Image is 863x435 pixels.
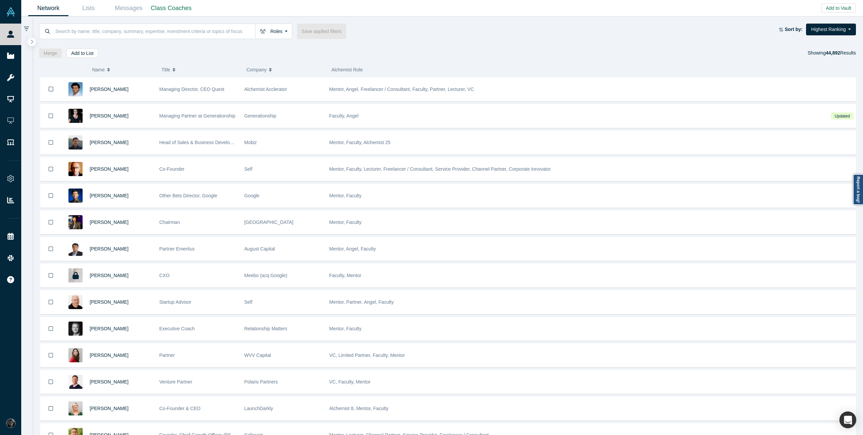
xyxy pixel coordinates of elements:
a: [PERSON_NAME] [90,326,128,331]
button: Roles [255,24,292,39]
span: Mentor, Faculty [329,326,362,331]
span: Mentor, Faculty [329,193,362,198]
span: Relationship Matters [244,326,288,331]
span: Title [161,63,170,77]
span: Mentor, Angel, Freelancer / Consultant, Faculty, Partner, Lecturer, VC [329,87,474,92]
span: Company [246,63,267,77]
span: Startup Advisor [159,299,191,305]
button: Bookmark [40,131,61,154]
button: Bookmark [40,344,61,367]
img: Rami Chousein's Account [6,419,16,428]
span: Faculty, Mentor [329,273,361,278]
span: WVV Capital [244,353,271,358]
button: Merge [39,48,62,58]
span: Google [244,193,260,198]
button: Highest Ranking [806,24,856,35]
span: Mentor, Partner, Angel, Faculty [329,299,394,305]
button: Title [161,63,239,77]
strong: 44,892 [826,50,840,56]
img: Adam Frankl's Profile Image [68,295,83,309]
span: Other Bets Director, Google [159,193,217,198]
button: Company [246,63,324,77]
img: Steven Kan's Profile Image [68,189,83,203]
img: Alchemist Vault Logo [6,7,16,16]
span: Faculty, Angel [329,113,359,119]
span: [GEOGRAPHIC_DATA] [244,220,294,225]
span: CXO [159,273,170,278]
span: Partner Emeritus [159,246,195,252]
span: Name [92,63,105,77]
img: Vivek Mehra's Profile Image [68,242,83,256]
img: Gnani Palanikumar's Profile Image [68,82,83,96]
a: Lists [68,0,109,16]
button: Bookmark [40,291,61,314]
button: Bookmark [40,104,61,128]
img: Gary Swart's Profile Image [68,375,83,389]
span: Alchemist Role [331,67,363,72]
button: Bookmark [40,370,61,394]
span: Meebo (acq Google) [244,273,288,278]
input: Search by name, title, company, summary, expertise, investment criteria or topics of focus [55,23,255,39]
button: Bookmark [40,158,61,181]
span: VC, Faculty, Mentor [329,379,371,384]
a: [PERSON_NAME] [90,406,128,411]
span: Mentor, Faculty [329,220,362,225]
span: Alchemist 8, Mentor, Faculty [329,406,389,411]
button: Bookmark [40,237,61,261]
a: [PERSON_NAME] [90,379,128,384]
button: Bookmark [40,184,61,207]
span: Mobiz [244,140,257,145]
span: Co-Founder & CEO [159,406,201,411]
a: [PERSON_NAME] [90,273,128,278]
button: Save applied filters [297,24,346,39]
span: Polaris Partners [244,379,278,384]
a: [PERSON_NAME] [90,87,128,92]
span: Partner [159,353,175,358]
span: August Capital [244,246,275,252]
a: [PERSON_NAME] [90,220,128,225]
img: Danielle D'Agostaro's Profile Image [68,348,83,362]
span: Managing Director, CEO Quest [159,87,225,92]
img: Carl Orthlieb's Profile Image [68,322,83,336]
span: Executive Coach [159,326,195,331]
span: VC, Limited Partner, Faculty, Mentor [329,353,405,358]
a: [PERSON_NAME] [90,140,128,145]
span: Generationship [244,113,276,119]
a: Class Coaches [149,0,194,16]
a: [PERSON_NAME] [90,113,128,119]
img: Edith Harbaugh's Profile Image [68,401,83,415]
button: Add to List [66,48,98,58]
button: Bookmark [40,397,61,420]
span: Managing Partner at Generationship [159,113,236,119]
button: Bookmark [40,317,61,340]
span: Chairman [159,220,180,225]
a: Messages [109,0,149,16]
span: Venture Partner [159,379,192,384]
button: Bookmark [40,77,61,101]
span: [PERSON_NAME] [90,166,128,172]
span: Self [244,166,252,172]
span: LaunchDarkly [244,406,273,411]
span: [PERSON_NAME] [90,299,128,305]
span: Self [244,299,252,305]
span: [PERSON_NAME] [90,246,128,252]
img: Michael Chang's Profile Image [68,135,83,149]
img: Rachel Chalmers's Profile Image [68,109,83,123]
a: Report a bug! [853,174,863,205]
a: [PERSON_NAME] [90,353,128,358]
a: [PERSON_NAME] [90,193,128,198]
span: Updated [831,112,853,120]
a: Network [28,0,68,16]
span: Co-Founder [159,166,185,172]
span: Alchemist Acclerator [244,87,287,92]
